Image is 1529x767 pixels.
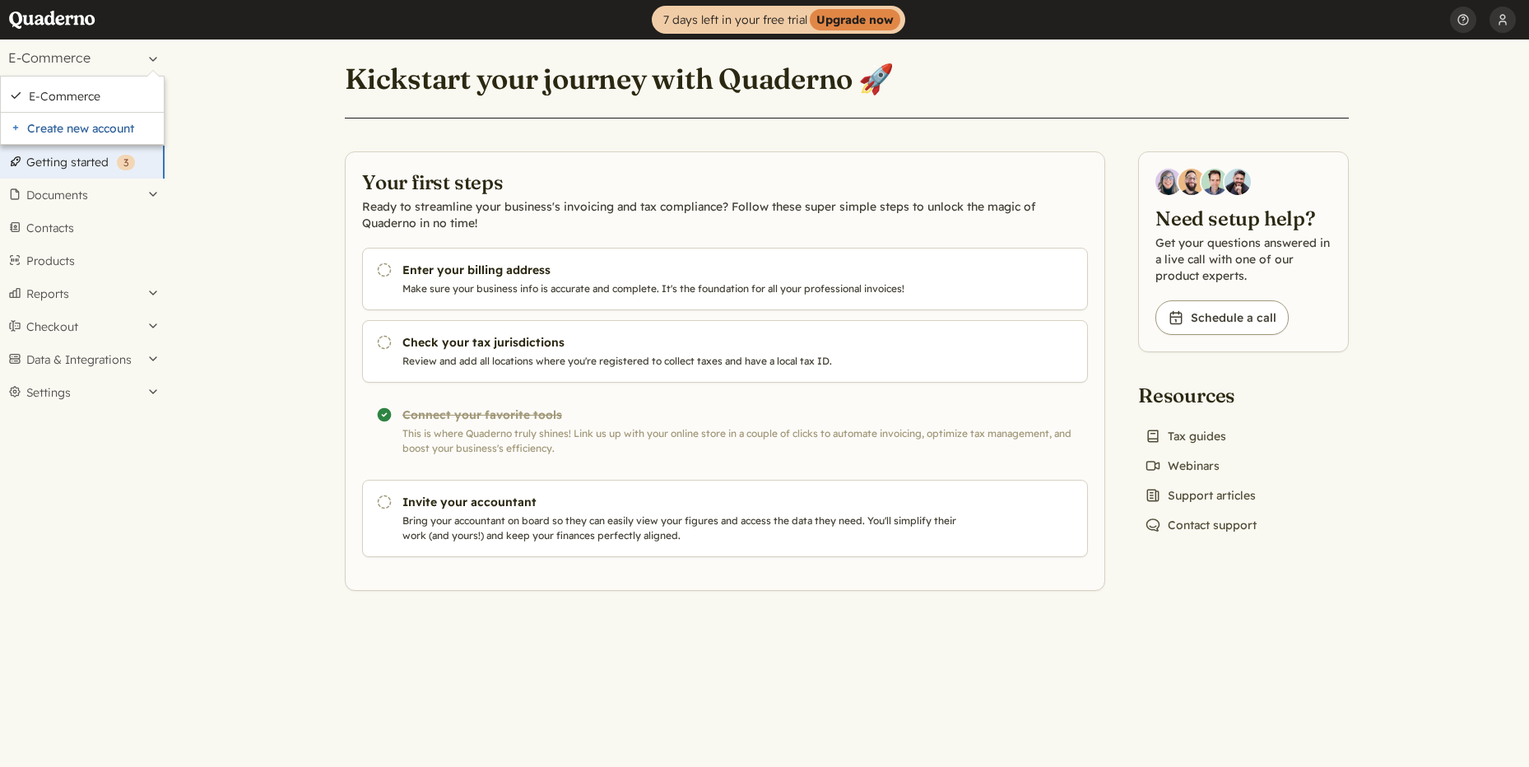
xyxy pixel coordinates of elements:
[402,494,964,510] h3: Invite your accountant
[1178,169,1205,195] img: Jairo Fumero, Account Executive at Quaderno
[1138,382,1263,408] h2: Resources
[362,198,1088,231] p: Ready to streamline your business's invoicing and tax compliance? Follow these super simple steps...
[1138,514,1263,537] a: Contact support
[1155,205,1331,231] h2: Need setup help?
[810,9,900,30] strong: Upgrade now
[1155,169,1182,195] img: Diana Carrasco, Account Executive at Quaderno
[1,113,164,144] a: Create new account
[402,334,964,351] h3: Check your tax jurisdictions
[1138,425,1233,448] a: Tax guides
[402,262,964,278] h3: Enter your billing address
[402,281,964,296] p: Make sure your business info is accurate and complete. It's the foundation for all your professio...
[362,248,1088,310] a: Enter your billing address Make sure your business info is accurate and complete. It's the founda...
[362,169,1088,195] h2: Your first steps
[362,320,1088,383] a: Check your tax jurisdictions Review and add all locations where you're registered to collect taxe...
[1155,300,1289,335] a: Schedule a call
[345,61,894,97] h1: Kickstart your journey with Quaderno 🚀
[402,354,964,369] p: Review and add all locations where you're registered to collect taxes and have a local tax ID.
[652,6,905,34] a: 7 days left in your free trialUpgrade now
[1138,484,1262,507] a: Support articles
[1138,454,1226,477] a: Webinars
[29,89,156,104] a: E-Commerce
[1155,235,1331,284] p: Get your questions answered in a live call with one of our product experts.
[402,514,964,543] p: Bring your accountant on board so they can easily view your figures and access the data they need...
[362,480,1088,557] a: Invite your accountant Bring your accountant on board so they can easily view your figures and ac...
[1201,169,1228,195] img: Ivo Oltmans, Business Developer at Quaderno
[123,156,128,169] span: 3
[1225,169,1251,195] img: Javier Rubio, DevRel at Quaderno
